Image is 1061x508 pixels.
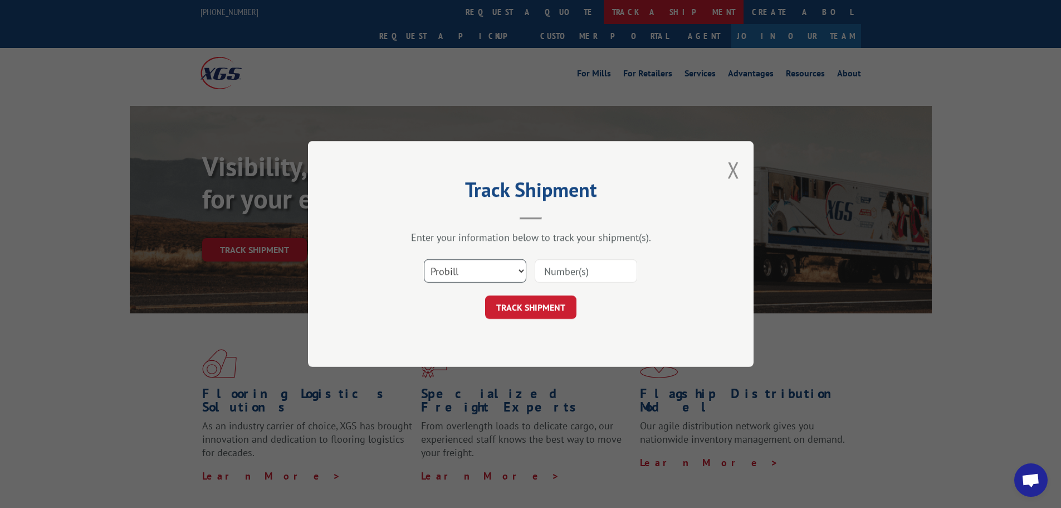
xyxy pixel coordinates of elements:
div: Enter your information below to track your shipment(s). [364,231,698,244]
input: Number(s) [535,259,637,283]
button: Close modal [727,155,740,185]
h2: Track Shipment [364,182,698,203]
button: TRACK SHIPMENT [485,296,576,319]
div: Open chat [1014,463,1048,497]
